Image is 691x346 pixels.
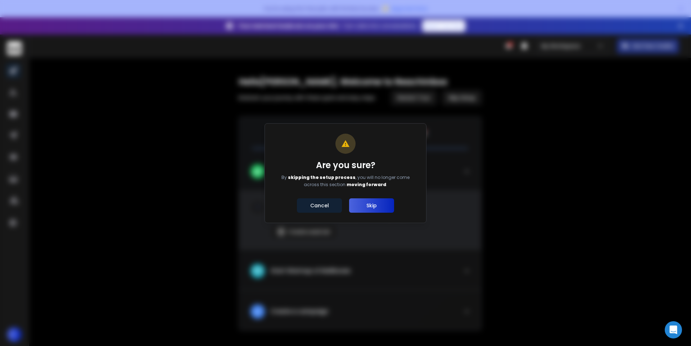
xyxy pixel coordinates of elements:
span: moving forward [347,181,386,188]
span: skipping the setup process [288,174,356,180]
button: Cancel [297,198,342,213]
h1: Are you sure? [275,160,416,171]
p: By , you will no longer come across this section . [275,174,416,188]
button: Skip [349,198,394,213]
div: Open Intercom Messenger [665,321,682,338]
